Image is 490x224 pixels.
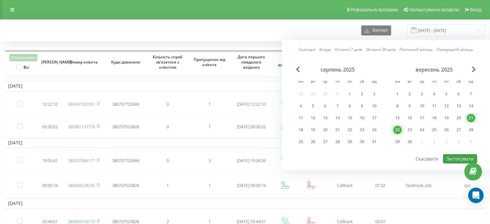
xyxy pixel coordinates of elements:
a: Сьогодні [299,47,315,53]
div: пт 22 серп 2025 р. [344,125,356,135]
div: ср 20 серп 2025 р. [319,125,331,135]
div: 13 [455,102,463,110]
div: 20 [321,126,330,134]
div: вт 16 вер 2025 р. [404,113,416,123]
div: 12 [442,102,451,110]
div: 24 [370,126,379,134]
div: 9 [406,102,414,110]
span: [DATE] 09:30:02 [237,124,266,130]
span: [DATE] 19:04:39 [237,158,266,163]
div: ср 17 вер 2025 р. [416,113,428,123]
td: 01:02 [366,174,395,197]
div: 28 [333,138,342,146]
abbr: вівторок [405,77,415,87]
td: 09:00:16 [37,174,63,197]
div: нд 24 серп 2025 р. [368,125,380,135]
div: пн 18 серп 2025 р. [295,125,307,135]
td: 19:05:41 [37,149,63,172]
div: 10 [418,102,426,110]
div: 15 [346,114,354,122]
a: 380967302001 [68,101,95,107]
div: 19 [442,114,451,122]
div: пт 26 вер 2025 р. [440,125,453,135]
div: чт 7 серп 2025 р. [331,101,344,111]
span: 0 [167,101,169,107]
div: чт 18 вер 2025 р. [428,113,440,123]
div: 10 [370,102,379,110]
div: 22 [346,126,354,134]
div: 27 [455,126,463,134]
span: 380737732669 [112,101,139,107]
button: Застосувати [443,154,477,163]
div: 11 [297,114,305,122]
abbr: вівторок [308,77,318,87]
div: сб 23 серп 2025 р. [356,125,368,135]
div: пт 15 серп 2025 р. [344,113,356,123]
abbr: п’ятниця [442,77,451,87]
span: Вихід [470,7,481,12]
div: сб 27 вер 2025 р. [453,125,465,135]
span: Кількість спроб зв'язатися з клієнтом [152,54,184,70]
a: 380507584171 [68,158,95,163]
div: 6 [321,102,330,110]
div: сб 6 вер 2025 р. [453,89,465,99]
div: 27 [321,138,330,146]
span: 1 [208,182,211,188]
div: 3 [418,90,426,98]
span: 0 [167,124,169,130]
div: 20 [455,114,463,122]
abbr: п’ятниця [345,77,355,87]
span: 0 [167,158,169,163]
div: пн 1 вер 2025 р. [391,89,404,99]
td: Сallback [324,174,366,197]
td: 09:30:02 [37,117,63,137]
div: 29 [346,138,354,146]
abbr: понеділок [393,77,402,87]
div: 11 [430,102,438,110]
label: Всі [16,64,29,70]
div: 1 [393,90,402,98]
div: 4 [297,102,305,110]
div: 21 [333,126,342,134]
div: сб 16 серп 2025 р. [356,113,368,123]
div: пн 11 серп 2025 р. [295,113,307,123]
div: ср 24 вер 2025 р. [416,125,428,135]
div: 2 [358,90,366,98]
span: 380737525826 [112,182,139,188]
a: Останні 30 днів [366,47,396,53]
div: серпень 2025 [295,66,380,73]
div: 18 [297,126,305,134]
span: Налаштування профілю [409,7,459,12]
span: Next Month [472,66,476,72]
div: ср 3 вер 2025 р. [416,89,428,99]
div: ср 10 вер 2025 р. [416,101,428,111]
div: чт 25 вер 2025 р. [428,125,440,135]
abbr: середа [417,77,427,87]
div: 8 [393,102,402,110]
div: 19 [309,126,317,134]
span: Куди дзвонили [110,60,142,65]
div: 31 [370,138,379,146]
div: 14 [467,102,475,110]
span: 1 [208,101,211,107]
div: 9 [358,102,366,110]
abbr: четвер [333,77,342,87]
div: нд 7 вер 2025 р. [465,89,477,99]
div: сб 2 серп 2025 р. [356,89,368,99]
div: 16 [406,114,414,122]
div: 29 [393,138,402,146]
span: Дата першого невдалого вхідного [235,54,267,70]
a: Останні 7 днів [335,47,362,53]
div: чт 4 вер 2025 р. [428,89,440,99]
div: пн 29 вер 2025 р. [391,137,404,147]
div: пн 25 серп 2025 р. [295,137,307,147]
span: Пропущених від клієнта [194,57,226,67]
div: сб 30 серп 2025 р. [356,137,368,147]
div: 30 [358,138,366,146]
div: вт 30 вер 2025 р. [404,137,416,147]
div: вт 2 вер 2025 р. [404,89,416,99]
div: пт 19 вер 2025 р. [440,113,453,123]
div: 18 [430,114,438,122]
div: 24 [418,126,426,134]
div: нд 14 вер 2025 р. [465,101,477,111]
